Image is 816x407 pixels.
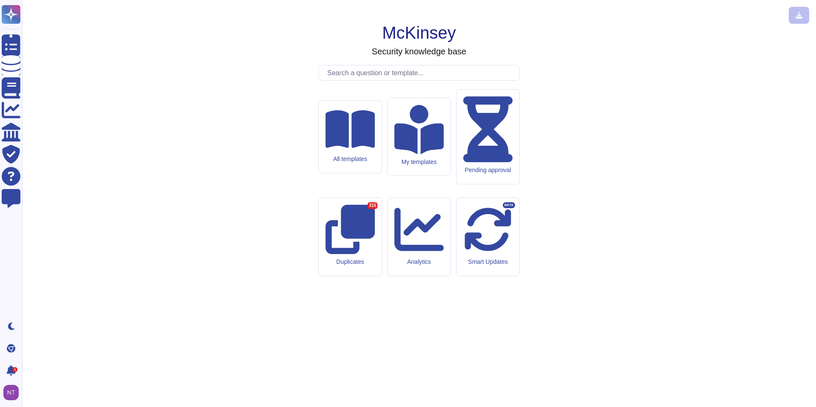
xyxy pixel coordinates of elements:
input: Search a question or template... [323,65,519,80]
div: 315 [368,202,377,209]
div: 1 [12,367,17,372]
div: All templates [326,155,375,163]
div: Smart Updates [463,258,513,266]
div: Analytics [394,258,444,266]
div: My templates [394,158,444,166]
button: user [2,383,25,402]
div: Duplicates [326,258,375,266]
h1: McKinsey [382,23,456,43]
div: BETA [503,202,515,208]
h3: Security knowledge base [372,46,466,57]
img: user [3,385,19,400]
div: Pending approval [463,167,513,174]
